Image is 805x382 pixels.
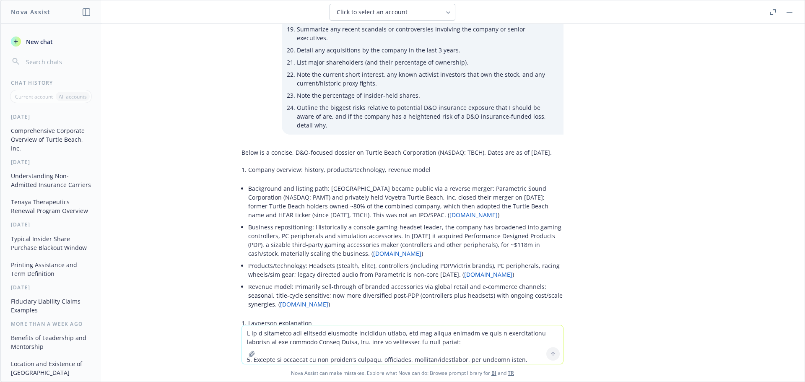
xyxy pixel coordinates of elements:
li: Layperson explanation [248,317,563,329]
button: New chat [8,34,94,49]
span: Nova Assist can make mistakes. Explore what Nova can do: Browse prompt library for and [4,364,801,382]
p: All accounts [59,93,87,100]
div: [DATE] [1,159,101,166]
button: Tenaya Therapeutics Renewal Program Overview [8,195,94,218]
p: Current account [15,93,53,100]
a: [DOMAIN_NAME] [280,300,328,308]
div: [DATE] [1,284,101,291]
li: Summarize any recent scandals or controversies involving the company or senior executives. [297,23,555,44]
button: Comprehensive Corporate Overview of Turtle Beach, Inc. [8,124,94,155]
li: Outline the biggest risks relative to potential D&O insurance exposure that I should be aware of ... [297,101,555,131]
li: Business repositioning: Historically a console gaming-headset leader, the company has broadened i... [248,221,563,260]
p: Below is a concise, D&O-focused dossier on Turtle Beach Corporation (NASDAQ: TBCH). Dates are as ... [241,148,563,157]
li: Revenue model: Primarily sell-through of branded accessories via global retail and e-commerce cha... [248,281,563,310]
div: More than a week ago [1,320,101,327]
h1: Nova Assist [11,8,50,16]
span: Click to select an account [337,8,408,16]
li: Products/technology: Headsets (Stealth, Elite), controllers (including PDP/Victrix brands), PC pe... [248,260,563,281]
div: [DATE] [1,221,101,228]
li: Note the current short interest, any known activist investors that own the stock, and any current... [297,68,555,89]
div: Chat History [1,79,101,86]
a: [DOMAIN_NAME] [373,249,421,257]
button: Location and Existence of [GEOGRAPHIC_DATA] [8,357,94,379]
span: New chat [24,37,53,46]
li: Background and listing path: [GEOGRAPHIC_DATA] became public via a reverse merger: Parametric Sou... [248,182,563,221]
a: TR [508,369,514,377]
a: [DOMAIN_NAME] [464,270,512,278]
a: [DOMAIN_NAME] [449,211,498,219]
a: BI [491,369,496,377]
div: [DATE] [1,113,101,120]
button: Benefits of Leadership and Mentorship [8,331,94,353]
button: Typical Insider Share Purchase Blackout Window [8,232,94,255]
button: Fiduciary Liability Claims Examples [8,294,94,317]
li: Note the percentage of insider-held shares. [297,89,555,101]
li: Detail any acquisitions by the company in the last 3 years. [297,44,555,56]
li: List major shareholders (and their percentage of ownership). [297,56,555,68]
button: Understanding Non-Admitted Insurance Carriers [8,169,94,192]
button: Click to select an account [330,4,455,21]
button: Printing Assistance and Term Definition [8,258,94,281]
input: Search chats [24,56,91,68]
li: Company overview: history, products/technology, revenue model [248,164,563,176]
